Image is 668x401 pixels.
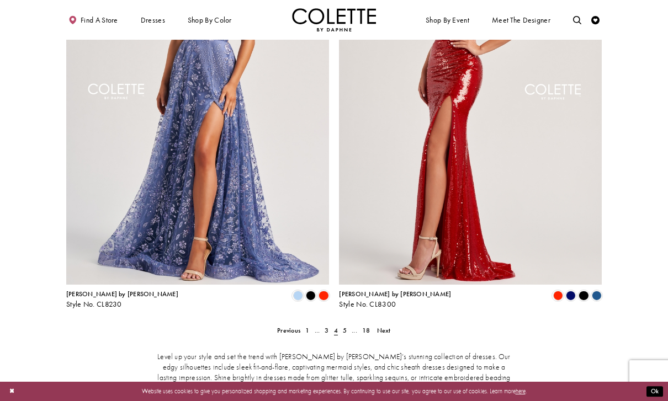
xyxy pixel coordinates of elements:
[516,387,526,395] a: here
[377,326,391,335] span: Next
[349,324,360,336] a: ...
[292,8,376,31] a: Visit Home Page
[81,16,118,24] span: Find a store
[553,291,563,301] i: Scarlet
[339,300,396,309] span: Style No. CL8300
[339,291,451,308] div: Colette by Daphne Style No. CL8300
[305,326,309,335] span: 1
[303,324,312,336] a: 1
[66,290,178,298] span: [PERSON_NAME] by [PERSON_NAME]
[331,324,340,336] span: Current page
[334,326,338,335] span: 4
[306,291,316,301] i: Black
[322,324,331,336] a: 3
[352,326,357,335] span: ...
[571,8,584,31] a: Toggle search
[292,8,376,31] img: Colette by Daphne
[592,291,602,301] i: Ocean Blue
[426,16,469,24] span: Shop By Event
[141,16,165,24] span: Dresses
[60,386,608,397] p: Website uses cookies to give you personalized shopping and marketing experiences. By continuing t...
[319,291,328,301] i: Scarlet
[374,324,393,336] a: Next Page
[277,326,300,335] span: Previous
[325,326,328,335] span: 3
[275,324,303,336] a: Prev Page
[339,290,451,298] span: [PERSON_NAME] by [PERSON_NAME]
[312,324,322,336] a: ...
[66,300,122,309] span: Style No. CL8230
[340,324,349,336] a: 5
[490,8,553,31] a: Meet the designer
[315,326,320,335] span: ...
[579,291,589,301] i: Black
[139,8,167,31] span: Dresses
[5,384,19,399] button: Close Dialog
[423,8,471,31] span: Shop By Event
[492,16,550,24] span: Meet the designer
[293,291,303,301] i: Periwinkle
[362,326,370,335] span: 18
[66,8,120,31] a: Find a store
[360,324,373,336] a: 18
[589,8,602,31] a: Check Wishlist
[646,386,663,397] button: Submit Dialog
[66,291,178,308] div: Colette by Daphne Style No. CL8230
[185,8,234,31] span: Shop by color
[188,16,232,24] span: Shop by color
[343,326,347,335] span: 5
[566,291,576,301] i: Sapphire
